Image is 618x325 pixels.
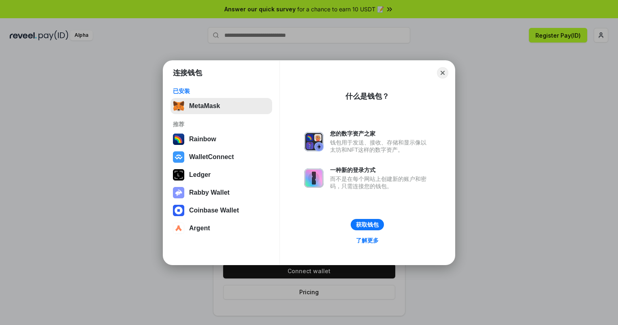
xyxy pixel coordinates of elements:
div: 推荐 [173,121,270,128]
div: Argent [189,225,210,232]
button: Coinbase Wallet [170,202,272,219]
div: Rainbow [189,136,216,143]
img: svg+xml,%3Csvg%20width%3D%2228%22%20height%3D%2228%22%20viewBox%3D%220%200%2028%2028%22%20fill%3D... [173,205,184,216]
div: WalletConnect [189,153,234,161]
img: svg+xml,%3Csvg%20width%3D%2228%22%20height%3D%2228%22%20viewBox%3D%220%200%2028%2028%22%20fill%3D... [173,151,184,163]
img: svg+xml,%3Csvg%20xmlns%3D%22http%3A%2F%2Fwww.w3.org%2F2000%2Fsvg%22%20fill%3D%22none%22%20viewBox... [304,132,324,151]
button: MetaMask [170,98,272,114]
div: 而不是在每个网站上创建新的账户和密码，只需连接您的钱包。 [330,175,430,190]
img: svg+xml,%3Csvg%20width%3D%2228%22%20height%3D%2228%22%20viewBox%3D%220%200%2028%2028%22%20fill%3D... [173,223,184,234]
h1: 连接钱包 [173,68,202,78]
div: Ledger [189,171,211,178]
button: Rabby Wallet [170,185,272,201]
button: Close [437,67,448,79]
button: 获取钱包 [351,219,384,230]
button: Argent [170,220,272,236]
div: Coinbase Wallet [189,207,239,214]
button: Ledger [170,167,272,183]
div: Rabby Wallet [189,189,230,196]
div: 获取钱包 [356,221,379,228]
img: svg+xml,%3Csvg%20xmlns%3D%22http%3A%2F%2Fwww.w3.org%2F2000%2Fsvg%22%20fill%3D%22none%22%20viewBox... [304,168,324,188]
button: WalletConnect [170,149,272,165]
img: svg+xml,%3Csvg%20width%3D%22120%22%20height%3D%22120%22%20viewBox%3D%220%200%20120%20120%22%20fil... [173,134,184,145]
img: svg+xml,%3Csvg%20xmlns%3D%22http%3A%2F%2Fwww.w3.org%2F2000%2Fsvg%22%20width%3D%2228%22%20height%3... [173,169,184,181]
div: 什么是钱包？ [345,91,389,101]
button: Rainbow [170,131,272,147]
img: svg+xml,%3Csvg%20xmlns%3D%22http%3A%2F%2Fwww.w3.org%2F2000%2Fsvg%22%20fill%3D%22none%22%20viewBox... [173,187,184,198]
div: 已安装 [173,87,270,95]
div: 您的数字资产之家 [330,130,430,137]
div: 了解更多 [356,237,379,244]
div: 一种新的登录方式 [330,166,430,174]
div: 钱包用于发送、接收、存储和显示像以太坊和NFT这样的数字资产。 [330,139,430,153]
a: 了解更多 [351,235,384,246]
img: svg+xml,%3Csvg%20fill%3D%22none%22%20height%3D%2233%22%20viewBox%3D%220%200%2035%2033%22%20width%... [173,100,184,112]
div: MetaMask [189,102,220,110]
